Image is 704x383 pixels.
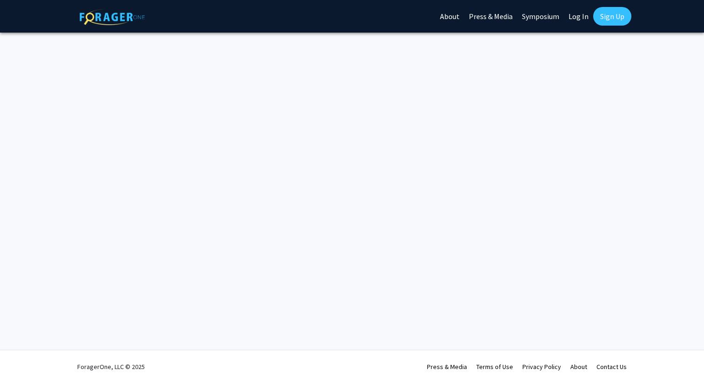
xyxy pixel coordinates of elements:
img: ForagerOne Logo [80,9,145,25]
a: Terms of Use [476,363,513,371]
a: About [570,363,587,371]
div: ForagerOne, LLC © 2025 [77,350,145,383]
a: Privacy Policy [522,363,561,371]
a: Contact Us [596,363,627,371]
a: Sign Up [593,7,631,26]
a: Press & Media [427,363,467,371]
